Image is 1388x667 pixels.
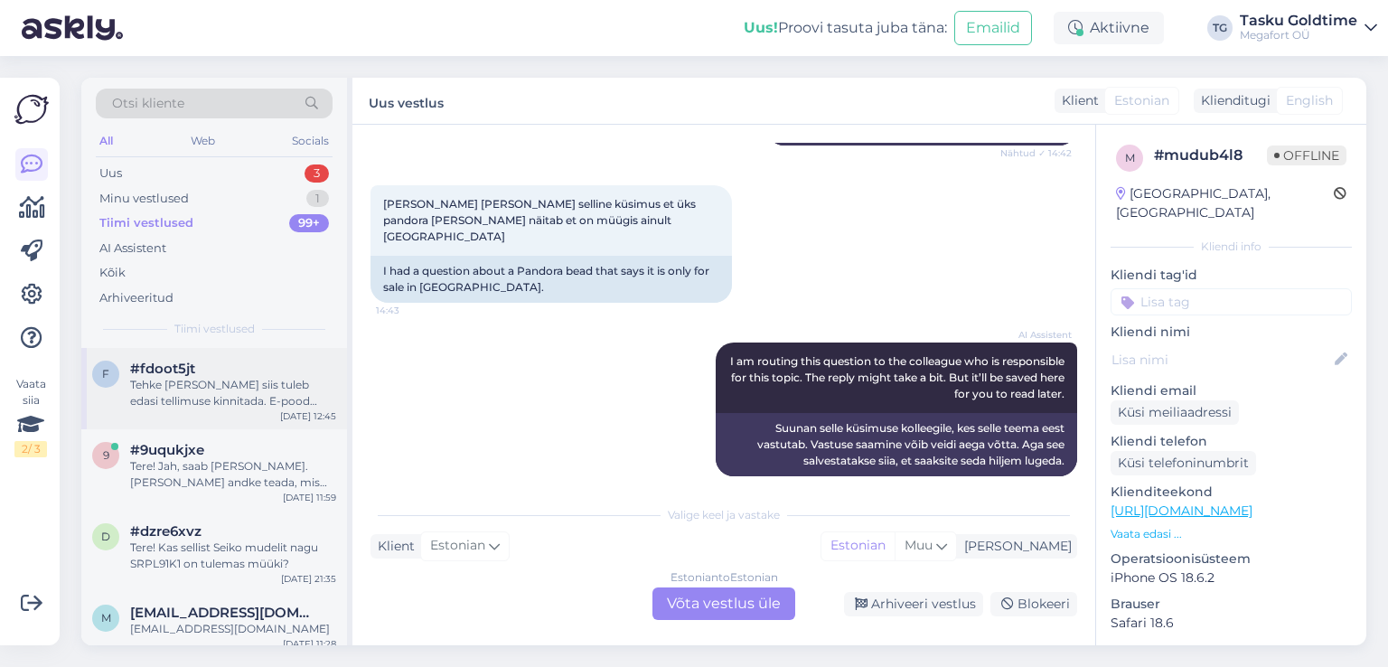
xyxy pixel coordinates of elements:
[1125,151,1135,164] span: m
[957,537,1072,556] div: [PERSON_NAME]
[430,536,485,556] span: Estonian
[821,532,895,559] div: Estonian
[14,376,47,457] div: Vaata siia
[990,592,1077,616] div: Blokeeri
[370,256,732,303] div: I had a question about a Pandora bead that says it is only for sale in [GEOGRAPHIC_DATA].
[280,409,336,423] div: [DATE] 12:45
[1111,526,1352,542] p: Vaata edasi ...
[1240,14,1377,42] a: Tasku GoldtimeMegafort OÜ
[954,11,1032,45] button: Emailid
[102,367,109,380] span: f
[1111,266,1352,285] p: Kliendi tag'id
[730,354,1067,400] span: I am routing this question to the colleague who is responsible for this topic. The reply might ta...
[99,289,173,307] div: Arhiveeritud
[671,569,778,586] div: Estonian to Estonian
[130,540,336,572] div: Tere! Kas sellist Seiko mudelit nagu SRPL91K1 on tulemas müüki?
[187,129,219,153] div: Web
[1240,28,1357,42] div: Megafort OÜ
[305,164,329,183] div: 3
[99,190,189,208] div: Minu vestlused
[1286,91,1333,110] span: English
[174,321,255,337] span: Tiimi vestlused
[1111,550,1352,568] p: Operatsioonisüsteem
[99,164,122,183] div: Uus
[14,92,49,127] img: Askly Logo
[96,129,117,153] div: All
[130,377,336,409] div: Tehke [PERSON_NAME] siis tuleb edasi tellimuse kinnitada. E-pood suunab [PERSON_NAME] Teid Inbank...
[744,17,947,39] div: Proovi tasuta juba täna:
[844,592,983,616] div: Arhiveeri vestlus
[1194,91,1271,110] div: Klienditugi
[283,637,336,651] div: [DATE] 11:28
[1111,595,1352,614] p: Brauser
[369,89,444,113] label: Uus vestlus
[99,214,193,232] div: Tiimi vestlused
[1111,432,1352,451] p: Kliendi telefon
[130,361,195,377] span: #fdoot5jt
[1000,477,1072,491] span: Nähtud ✓ 14:43
[1111,451,1256,475] div: Küsi telefoninumbrit
[130,605,318,621] span: maris.allik@icloud.com
[103,448,109,462] span: 9
[1111,381,1352,400] p: Kliendi email
[130,458,336,491] div: Tere! Jah, saab [PERSON_NAME]. [PERSON_NAME] andke teada, mis poodi on vaja saata, lisaks [PERSON...
[370,507,1077,523] div: Valige keel ja vastake
[1240,14,1357,28] div: Tasku Goldtime
[1111,483,1352,502] p: Klienditeekond
[101,611,111,625] span: m
[281,572,336,586] div: [DATE] 21:35
[130,523,202,540] span: #dzre6xvz
[289,214,329,232] div: 99+
[652,587,795,620] div: Võta vestlus üle
[370,537,415,556] div: Klient
[716,413,1077,476] div: Suunan selle küsimuse kolleegile, kes selle teema eest vastutab. Vastuse saamine võib veidi aega ...
[1055,91,1099,110] div: Klient
[101,530,110,543] span: d
[1054,12,1164,44] div: Aktiivne
[130,621,336,637] div: [EMAIL_ADDRESS][DOMAIN_NAME]
[383,197,699,243] span: [PERSON_NAME] [PERSON_NAME] selline küsimus et üks pandora [PERSON_NAME] näitab et on müügis ainu...
[1207,15,1233,41] div: TG
[1111,614,1352,633] p: Safari 18.6
[1154,145,1267,166] div: # mudub4l8
[1000,146,1072,160] span: Nähtud ✓ 14:42
[1111,400,1239,425] div: Küsi meiliaadressi
[1116,184,1334,222] div: [GEOGRAPHIC_DATA], [GEOGRAPHIC_DATA]
[1111,239,1352,255] div: Kliendi info
[283,491,336,504] div: [DATE] 11:59
[130,442,204,458] span: #9uqukjxe
[112,94,184,113] span: Otsi kliente
[99,264,126,282] div: Kõik
[1111,503,1252,519] a: [URL][DOMAIN_NAME]
[1111,323,1352,342] p: Kliendi nimi
[1111,568,1352,587] p: iPhone OS 18.6.2
[1004,328,1072,342] span: AI Assistent
[99,240,166,258] div: AI Assistent
[306,190,329,208] div: 1
[288,129,333,153] div: Socials
[376,304,444,317] span: 14:43
[14,441,47,457] div: 2 / 3
[905,537,933,553] span: Muu
[1111,288,1352,315] input: Lisa tag
[744,19,778,36] b: Uus!
[1114,91,1169,110] span: Estonian
[1111,350,1331,370] input: Lisa nimi
[1267,146,1346,165] span: Offline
